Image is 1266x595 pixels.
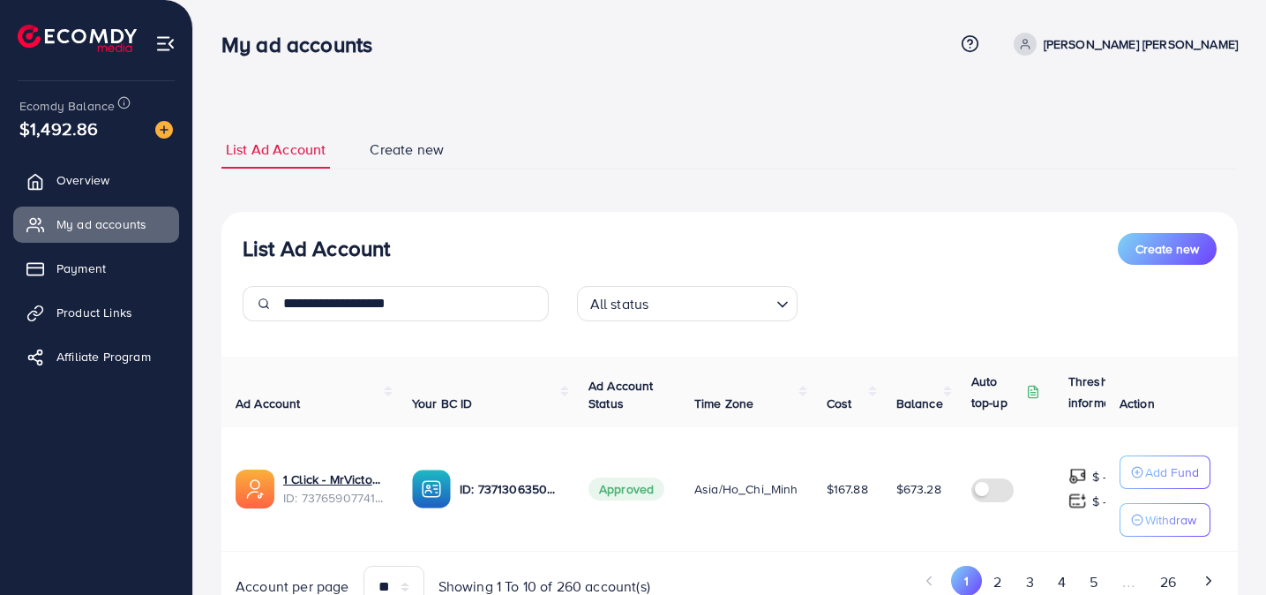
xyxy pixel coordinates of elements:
span: All status [587,291,653,317]
p: Threshold information [1068,371,1155,413]
a: 1 Click - MrVictor TK 2 [283,471,384,488]
h3: My ad accounts [221,32,386,57]
button: Create new [1118,233,1217,265]
p: ID: 7371306350615248913 [460,478,560,500]
div: <span class='underline'>1 Click - MrVictor TK 2</span></br>7376590774101770256 [283,471,384,507]
p: Withdraw [1145,509,1196,531]
span: Product Links [56,304,132,321]
img: ic-ba-acc.ded83a64.svg [412,470,451,508]
span: Asia/Ho_Chi_Minh [694,480,798,498]
span: Create new [370,139,444,160]
span: Overview [56,171,109,189]
img: ic-ads-acc.e4c84228.svg [236,470,274,508]
span: $167.88 [827,480,868,498]
img: logo [18,25,137,52]
span: Affiliate Program [56,348,151,365]
img: top-up amount [1068,467,1087,486]
p: [PERSON_NAME] [PERSON_NAME] [1044,34,1238,55]
img: top-up amount [1068,492,1087,510]
span: $1,492.86 [19,116,98,141]
p: Auto top-up [971,371,1023,413]
span: Approved [588,478,664,501]
h3: List Ad Account [243,236,390,261]
span: ID: 7376590774101770256 [283,489,384,507]
a: Payment [13,251,179,286]
span: $673.28 [896,480,941,498]
span: My ad accounts [56,215,146,233]
a: Affiliate Program [13,339,179,374]
span: Ad Account Status [588,377,654,412]
input: Search for option [654,288,768,317]
span: Your BC ID [412,395,473,412]
img: menu [155,34,176,54]
p: Add Fund [1145,462,1199,483]
span: Create new [1135,240,1199,258]
p: $ --- [1092,491,1114,512]
span: Time Zone [694,395,753,412]
iframe: Chat [1191,516,1253,582]
div: Search for option [577,286,798,321]
span: Cost [827,395,852,412]
a: Product Links [13,295,179,330]
span: Balance [896,395,943,412]
a: [PERSON_NAME] [PERSON_NAME] [1007,33,1238,56]
span: Action [1120,395,1155,412]
p: $ --- [1092,466,1114,487]
button: Add Fund [1120,456,1210,489]
img: image [155,121,173,139]
span: List Ad Account [226,139,326,160]
span: Ecomdy Balance [19,97,115,115]
a: My ad accounts [13,207,179,242]
span: Ad Account [236,395,301,412]
span: Payment [56,260,106,277]
a: Overview [13,162,179,198]
button: Withdraw [1120,503,1210,537]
